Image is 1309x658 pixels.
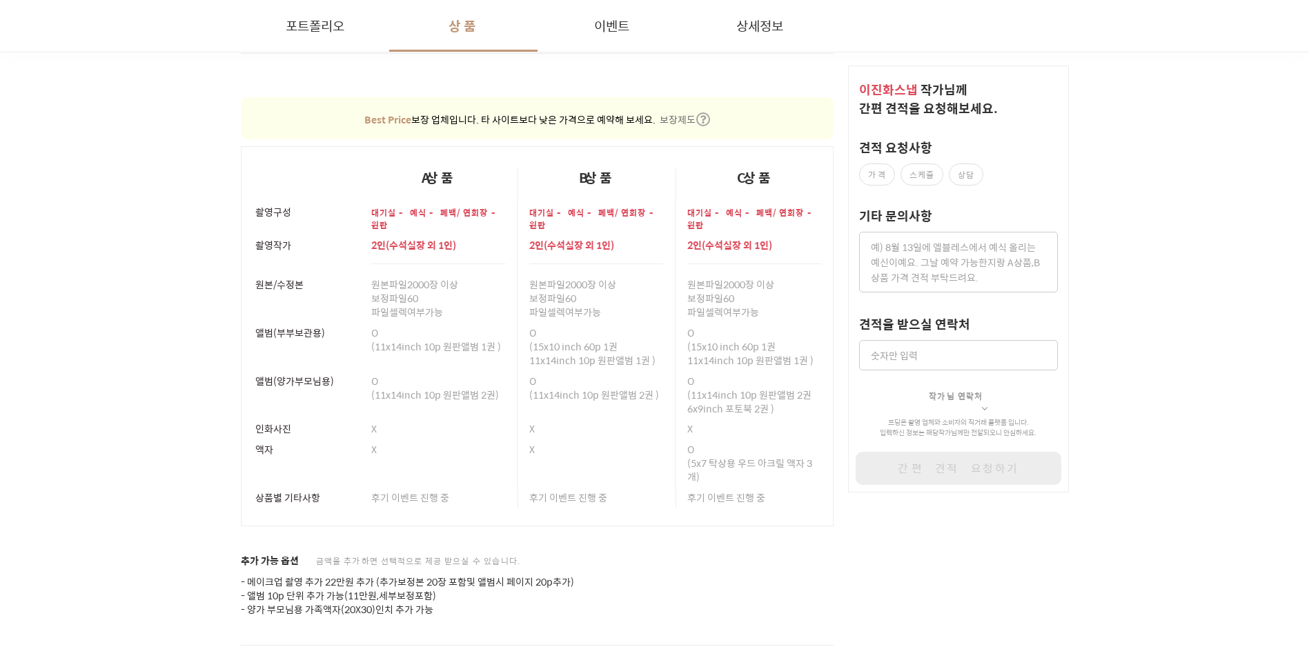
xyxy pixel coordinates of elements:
[856,452,1061,485] button: 간편 견적 요청하기
[660,112,710,126] button: 보장제도
[371,235,506,264] div: 2 인
[529,421,535,436] span: X
[529,291,663,305] p: 보정파일
[255,322,360,343] div: 앨범(부부보관용)
[364,112,656,126] p: 보장 업체입니다. 타 사이트보다 낮은 가격으로 예약해 보세요.
[723,290,734,306] span: 60
[583,304,601,319] span: 가능
[949,163,983,186] label: 상담
[529,305,663,319] p: 파일셀렉여부
[687,370,821,419] div: (11x14inch 10p 원판앨범 2권 6x9inch 포토북 2권 )
[859,206,932,225] label: 기타 문의사항
[529,490,664,504] p: 후기 이벤트 진행 중
[687,291,821,305] p: 보정파일
[696,112,710,126] img: icon-question.5a88751f.svg
[929,390,983,402] span: 작가님 연락처
[371,277,506,291] p: 원본파일
[371,490,506,504] p: 후기 이벤트 진행 중
[687,373,694,388] span: O
[660,112,696,127] span: 보장제도
[702,237,772,252] span: ( 수석실장 외 1인 )
[241,554,299,568] span: 추가 가능 옵션
[529,203,663,235] div: 대기실 - 예식 - 폐백/연회장 - 원판
[425,304,443,319] span: 가능
[859,163,895,186] label: 가격
[255,439,360,459] div: 액자
[565,290,576,306] span: 60
[687,235,821,264] div: 2 인
[255,370,360,391] div: 앨범(양가부모님용)
[255,274,360,295] div: 원본/수정본
[859,315,970,333] label: 견적을 받으실 연락처
[741,304,759,319] span: 가능
[687,421,693,436] span: X
[529,277,663,291] p: 원본파일
[518,168,676,201] div: B상품
[859,417,1058,438] p: 프딩은 촬영 업체와 소비자의 직거래 플랫폼 입니다. 입력하신 정보는 해당 작가 님께만 전달되오니 안심하세요.
[859,80,998,117] span: 작가 님께 간편 견적을 요청해보세요.
[407,277,458,292] span: 2000장 이상
[255,235,360,255] div: 촬영작가
[687,490,822,504] p: 후기 이벤트 진행 중
[723,277,774,292] span: 2000장 이상
[529,373,536,388] span: O
[386,237,456,252] span: ( 수석실장 외 1인 )
[687,277,821,291] p: 원본파일
[178,437,265,472] a: 설정
[859,340,1058,370] input: 숫자만 입력
[371,203,506,235] div: 대기실 - 예식 - 폐백/연회장 - 원판
[687,325,694,340] span: O
[687,439,821,487] div: (5x7 탁상용 우드 아크릴 액자 3개)
[529,370,663,405] div: (11x14inch 10p 원판앨범 2권 )
[859,138,932,157] label: 견적 요청사항
[676,168,834,201] div: C상품
[360,168,518,201] div: A상품
[687,322,821,370] div: (15x10 inch 60p 1권 11x14inch 10p 원판앨범 1권 )
[371,291,506,305] p: 보정파일
[371,370,506,405] div: (11x14inch 10p 원판앨범 2권)
[126,459,143,470] span: 대화
[255,487,360,508] div: 상품별 기타사항
[929,370,987,413] button: 작가님 연락처
[43,458,52,469] span: 홈
[371,322,506,357] div: (11x14inch 10p 원판앨범 1권 )
[371,421,377,436] span: X
[255,201,360,222] div: 촬영구성
[900,163,943,186] label: 스케줄
[255,418,360,439] div: 인화사진
[213,458,230,469] span: 설정
[91,437,178,472] a: 대화
[241,575,834,617] p: - 메이크업 촬영 추가 22만원 추가 (추가보정본 20장 포함및 앨범시 페이지 20p추가) - 앨범 10p 단위 추가 가능(11만원,세부보정포함) - 양가 부모님용 가족액자(...
[565,277,616,292] span: 2000장 이상
[859,80,918,99] span: 이진화스냅
[687,305,821,319] p: 파일셀렉여부
[529,325,536,340] span: O
[687,441,694,457] span: O
[529,441,535,457] span: X
[544,237,614,252] span: ( 수석실장 외 1인 )
[529,235,663,264] div: 2 인
[407,290,418,306] span: 60
[371,305,506,319] p: 파일셀렉여부
[529,322,663,370] div: (15x10 inch 60p 1권 11x14inch 10p 원판앨범 1권 )
[371,441,377,457] span: X
[4,437,91,472] a: 홈
[364,112,411,127] strong: Best Price
[371,373,378,388] span: O
[687,203,821,235] div: 대기실 - 예식 - 폐백/연회장 - 원판
[371,325,378,340] span: O
[316,555,526,567] span: 금액을 추가하면 선택적으로 제공 받으실 수 있습니다.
